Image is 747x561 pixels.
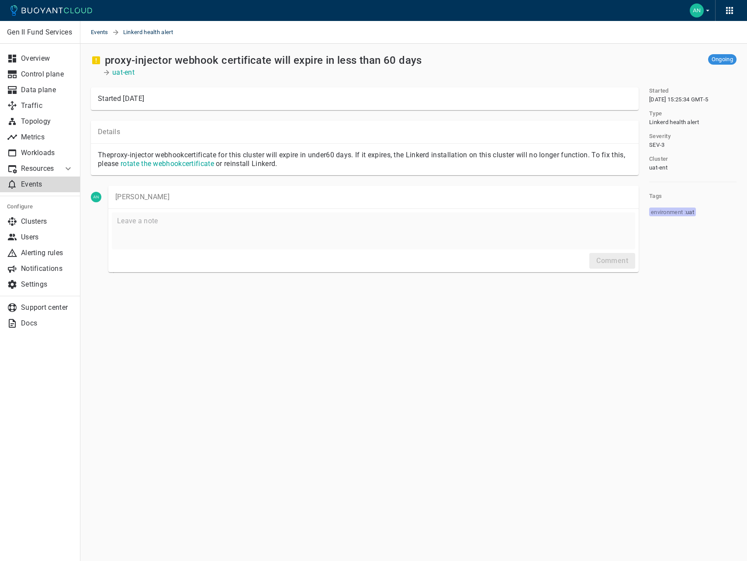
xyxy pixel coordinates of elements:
[21,117,73,126] p: Topology
[21,319,73,328] p: Docs
[649,164,667,171] span: uat-ent
[649,142,665,149] span: SEV-3
[7,28,73,37] p: Gen II Fund Services
[112,68,135,77] a: uat-ent
[651,209,686,215] span: environment :
[98,128,632,136] p: Details
[21,54,73,63] p: Overview
[21,149,73,157] p: Workloads
[690,3,704,17] img: Andres Triana
[7,203,73,210] h5: Configure
[21,249,73,257] p: Alerting rules
[123,94,144,103] relative-time: [DATE]
[649,96,708,103] span: [DATE] 15:25:34 GMT-5
[21,70,73,79] p: Control plane
[91,192,101,202] img: andres.triana@gen2fund.com
[21,86,73,94] p: Data plane
[649,110,662,117] h5: Type
[21,180,73,189] p: Events
[686,209,694,215] span: uat
[21,133,73,142] p: Metrics
[105,54,422,66] h2: proxy-injector webhook certificate will expire in less than 60 days
[649,193,737,200] h5: Tags
[708,56,737,63] span: Ongoing
[649,87,669,94] h5: Started
[649,119,699,126] span: Linkerd health alert
[115,193,632,201] p: [PERSON_NAME]
[98,151,632,168] p: The proxy-injector webhook certificate for this cluster will expire in under 60 days . If it expi...
[21,264,73,273] p: Notifications
[21,280,73,289] p: Settings
[21,217,73,226] p: Clusters
[123,21,183,44] span: Linkerd health alert
[649,133,671,140] h5: Severity
[91,21,112,44] a: Events
[98,94,144,103] div: Started
[121,159,214,168] a: rotate the webhookcertificate
[21,233,73,242] p: Users
[21,303,73,312] p: Support center
[649,156,668,163] h5: Cluster
[21,164,56,173] p: Resources
[21,101,73,110] p: Traffic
